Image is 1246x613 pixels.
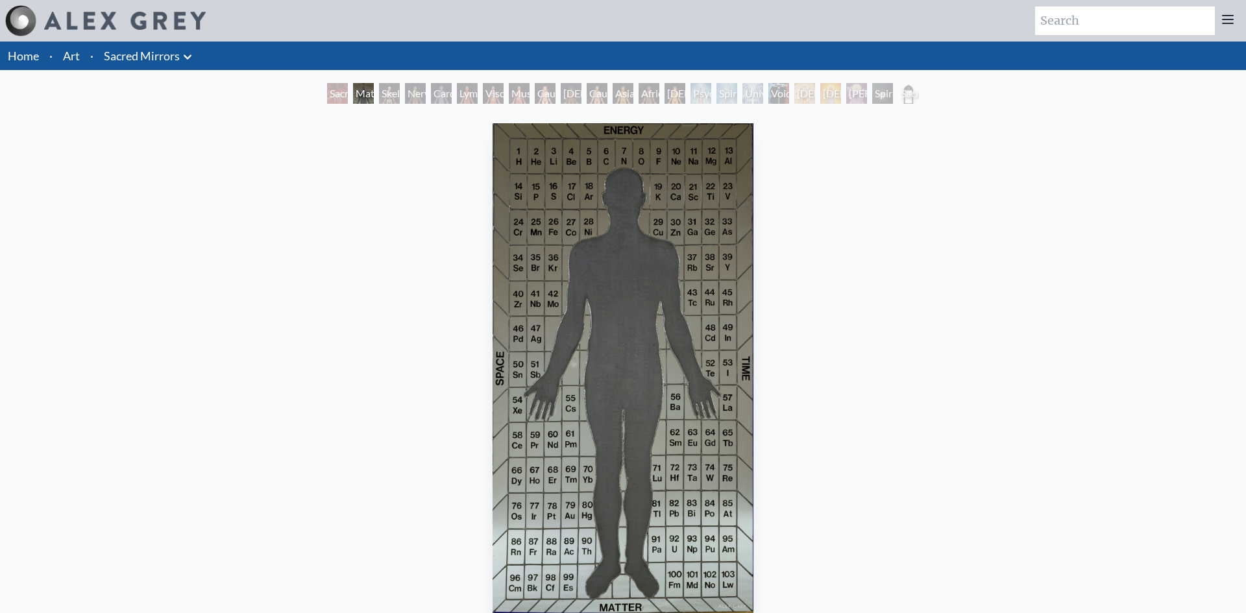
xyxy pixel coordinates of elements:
[44,42,58,70] li: ·
[85,42,99,70] li: ·
[509,83,530,104] div: Muscle System
[63,47,80,65] a: Art
[431,83,452,104] div: Cardiovascular System
[820,83,841,104] div: [DEMOGRAPHIC_DATA]
[898,83,919,104] div: Sacred Mirrors Frame
[535,83,556,104] div: Caucasian Woman
[794,83,815,104] div: [DEMOGRAPHIC_DATA]
[768,83,789,104] div: Void Clear Light
[379,83,400,104] div: Skeletal System
[846,83,867,104] div: [PERSON_NAME]
[353,83,374,104] div: Material World
[561,83,581,104] div: [DEMOGRAPHIC_DATA] Woman
[327,83,348,104] div: Sacred Mirrors Room, [GEOGRAPHIC_DATA]
[716,83,737,104] div: Spiritual Energy System
[457,83,478,104] div: Lymphatic System
[405,83,426,104] div: Nervous System
[483,83,504,104] div: Viscera
[613,83,633,104] div: Asian Man
[665,83,685,104] div: [DEMOGRAPHIC_DATA] Woman
[104,47,180,65] a: Sacred Mirrors
[639,83,659,104] div: African Man
[742,83,763,104] div: Universal Mind Lattice
[872,83,893,104] div: Spiritual World
[690,83,711,104] div: Psychic Energy System
[8,49,39,63] a: Home
[1035,6,1215,35] input: Search
[587,83,607,104] div: Caucasian Man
